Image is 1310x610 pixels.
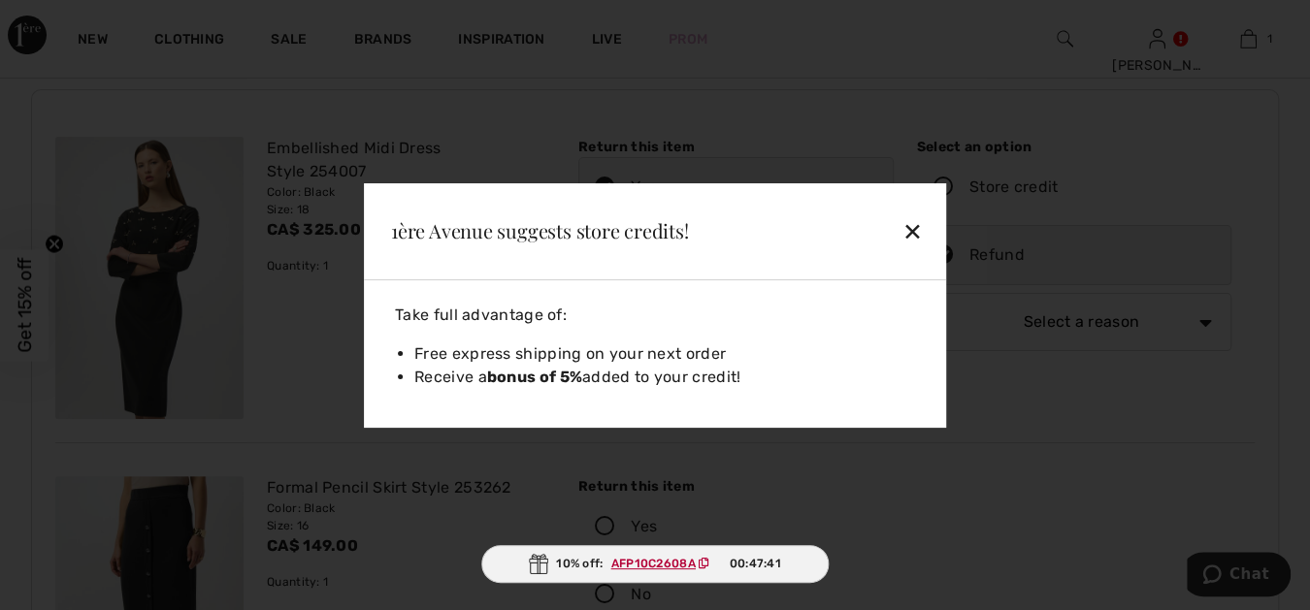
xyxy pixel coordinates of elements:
[487,368,582,386] strong: bonus of 5%
[391,221,781,241] h3: 1ère Avenue suggests store credits!
[729,555,780,572] span: 00:47:41
[414,342,923,366] li: Free express shipping on your next order
[43,14,82,31] span: Chat
[611,557,696,570] ins: AFP10C2608A
[387,304,923,327] div: Take full advantage of:
[804,210,931,251] div: ✕
[414,366,923,389] li: Receive a added to your credit!
[529,554,548,574] img: Gift.svg
[481,545,829,583] div: 10% off:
